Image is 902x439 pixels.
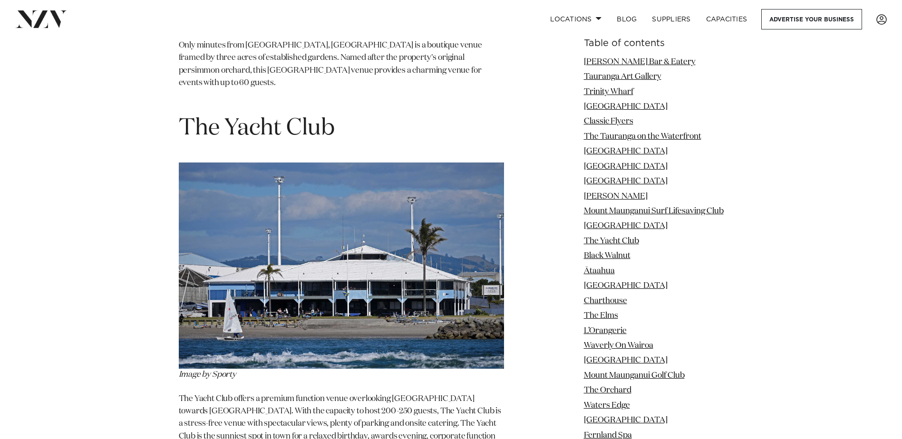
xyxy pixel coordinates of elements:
[543,9,609,29] a: Locations
[584,148,668,156] a: [GEOGRAPHIC_DATA]
[584,387,631,395] a: The Orchard
[584,312,618,320] a: The Elms
[584,192,648,200] a: [PERSON_NAME]
[584,178,668,186] a: [GEOGRAPHIC_DATA]
[761,9,862,29] a: Advertise your business
[584,297,627,305] a: Charthouse
[584,372,685,380] a: Mount Maunganui Golf Club
[584,103,668,111] a: [GEOGRAPHIC_DATA]
[584,327,627,335] a: L’Orangerie
[584,162,668,171] a: [GEOGRAPHIC_DATA]
[584,237,639,245] a: The Yacht Club
[179,162,504,369] img: the yacht club, sulphur point, tauranga harbour, tauranga, cocktails, cocktail venue, cocktail pa...
[584,417,668,425] a: [GEOGRAPHIC_DATA]
[584,58,696,66] a: [PERSON_NAME] Bar & Eatery
[584,133,701,141] a: The Tauranga on the Waterfront
[584,252,630,260] a: Black Walnut
[584,207,724,215] a: Mount Maunganui Surf Lifesaving Club
[584,88,633,96] a: Trinity Wharf
[584,342,653,350] a: Waverly On Wairoa
[584,401,630,410] a: Waters Edge
[584,222,668,230] a: [GEOGRAPHIC_DATA]
[584,73,661,81] a: Tauranga Art Gallery
[584,118,633,126] a: Classic Flyers
[584,38,724,48] h6: Table of contents
[584,282,668,290] a: [GEOGRAPHIC_DATA]
[179,39,504,102] p: Only minutes from [GEOGRAPHIC_DATA], [GEOGRAPHIC_DATA] is a boutique venue framed by three acres ...
[15,10,67,28] img: nzv-logo.png
[584,357,668,365] a: [GEOGRAPHIC_DATA]
[179,117,335,140] span: The Yacht Club
[609,9,644,29] a: BLOG
[584,267,615,275] a: Ātaahua
[644,9,698,29] a: SUPPLIERS
[179,371,236,379] em: Image by Sporty
[698,9,755,29] a: Capacities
